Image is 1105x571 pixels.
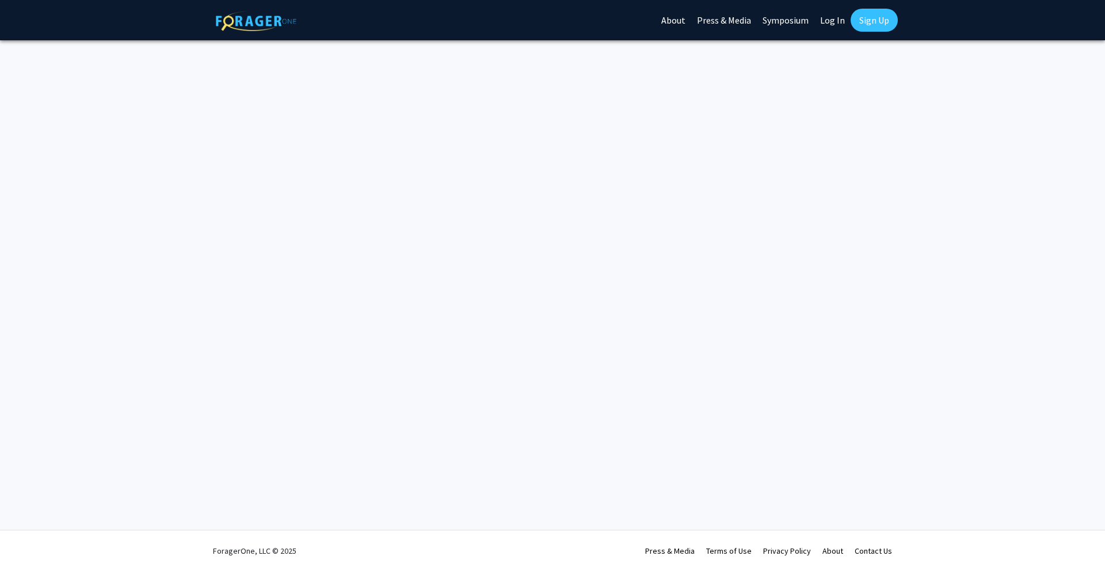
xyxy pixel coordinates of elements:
[706,546,752,556] a: Terms of Use
[763,546,811,556] a: Privacy Policy
[822,546,843,556] a: About
[855,546,892,556] a: Contact Us
[645,546,695,556] a: Press & Media
[216,11,296,31] img: ForagerOne Logo
[213,531,296,571] div: ForagerOne, LLC © 2025
[851,9,898,32] a: Sign Up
